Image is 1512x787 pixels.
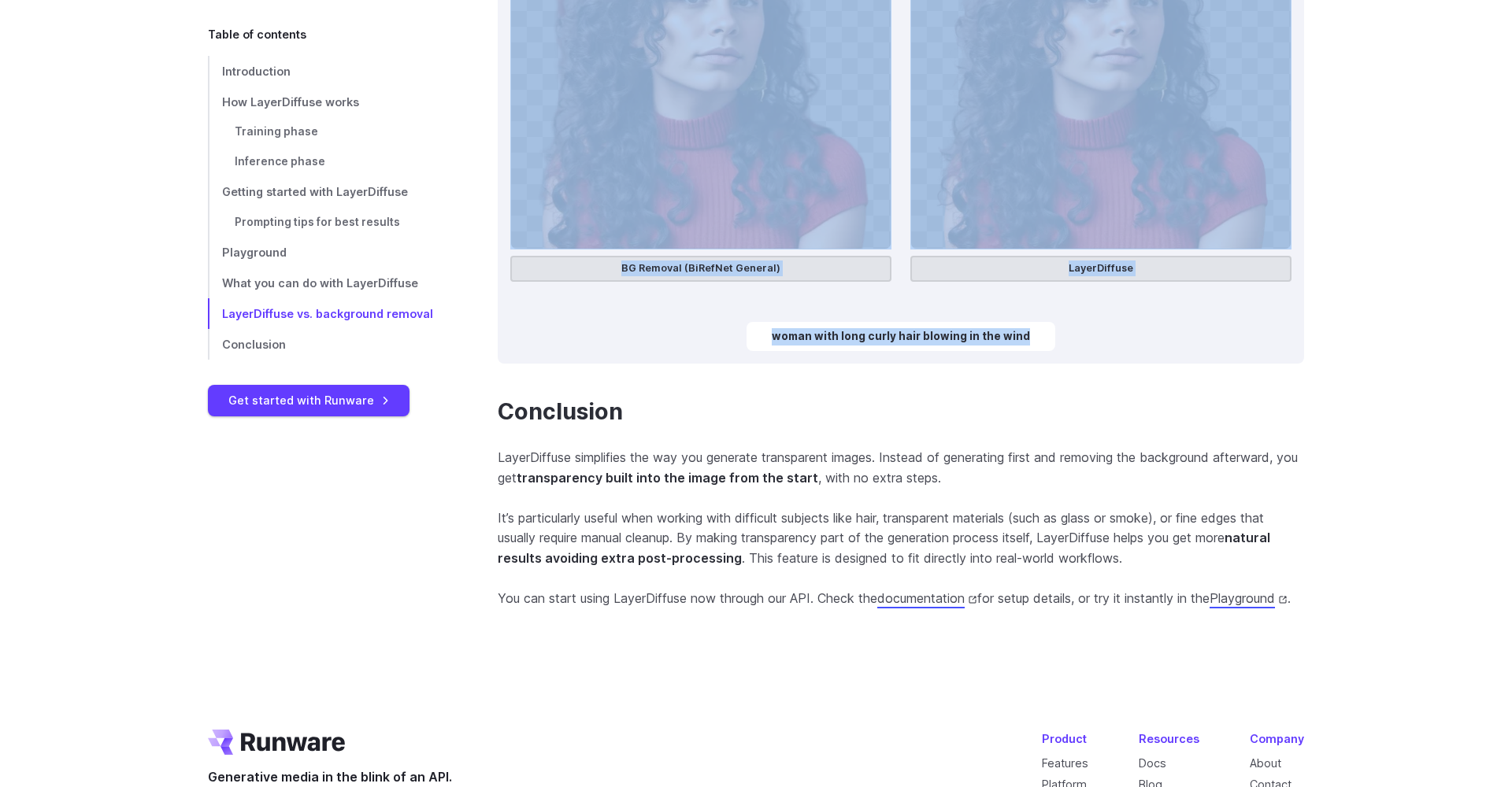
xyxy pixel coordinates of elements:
strong: natural results avoiding extra post-processing [498,530,1270,566]
a: LayerDiffuse vs. background removal [208,299,447,330]
a: Conclusion [208,330,447,360]
p: LayerDiffuse simplifies the way you generate transparent images. Instead of generating first and ... [498,448,1304,488]
a: What you can do with LayerDiffuse [208,268,447,298]
span: Table of contents [208,25,306,43]
a: Inference phase [208,147,447,177]
a: Conclusion [498,398,623,426]
a: documentation [877,590,977,606]
a: Features [1042,756,1088,770]
a: Playground [1210,590,1288,606]
a: Docs [1139,756,1166,770]
span: Playground [222,246,287,259]
p: It’s particularly useful when working with difficult subjects like hair, transparent materials (s... [498,508,1304,569]
a: Playground [208,237,447,268]
span: LayerDiffuse vs. background removal [222,308,433,321]
span: Inference phase [235,155,325,168]
span: How LayerDiffuse works [222,95,359,109]
span: Prompting tips for best results [235,216,400,228]
figcaption: LayerDiffuse [910,256,1291,281]
a: Go to / [208,730,345,755]
span: Conclusion [222,338,286,352]
strong: transparency built into the image from the start [517,470,818,486]
span: Getting started with LayerDiffuse [222,186,408,199]
span: Introduction [222,65,291,78]
a: Training phase [208,117,447,147]
a: Introduction [208,56,447,87]
figcaption: BG Removal (BiRefNet General) [510,256,891,281]
a: Prompting tips for best results [208,208,447,238]
div: Resources [1139,730,1199,748]
div: Product [1042,730,1088,748]
a: Get started with Runware [208,386,409,416]
p: You can start using LayerDiffuse now through our API. Check the for setup details, or try it inst... [498,589,1304,609]
a: About [1250,756,1281,770]
span: Training phase [235,125,318,138]
div: Company [1250,730,1304,748]
a: How LayerDiffuse works [208,87,447,117]
div: woman with long curly hair blowing in the wind [747,322,1055,352]
span: What you can do with LayerDiffuse [222,276,418,290]
a: Getting started with LayerDiffuse [208,177,447,208]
